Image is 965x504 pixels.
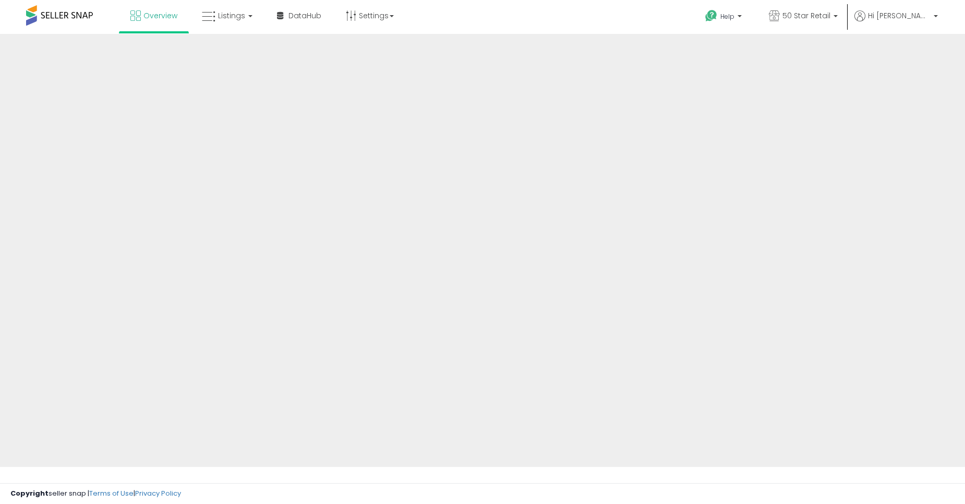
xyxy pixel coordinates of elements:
span: 50 Star Retail [782,10,830,21]
span: Hi [PERSON_NAME] [868,10,931,21]
span: DataHub [288,10,321,21]
span: Help [720,12,734,21]
span: Overview [143,10,177,21]
a: Hi [PERSON_NAME] [854,10,938,34]
a: Help [697,2,752,34]
span: Listings [218,10,245,21]
i: Get Help [705,9,718,22]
